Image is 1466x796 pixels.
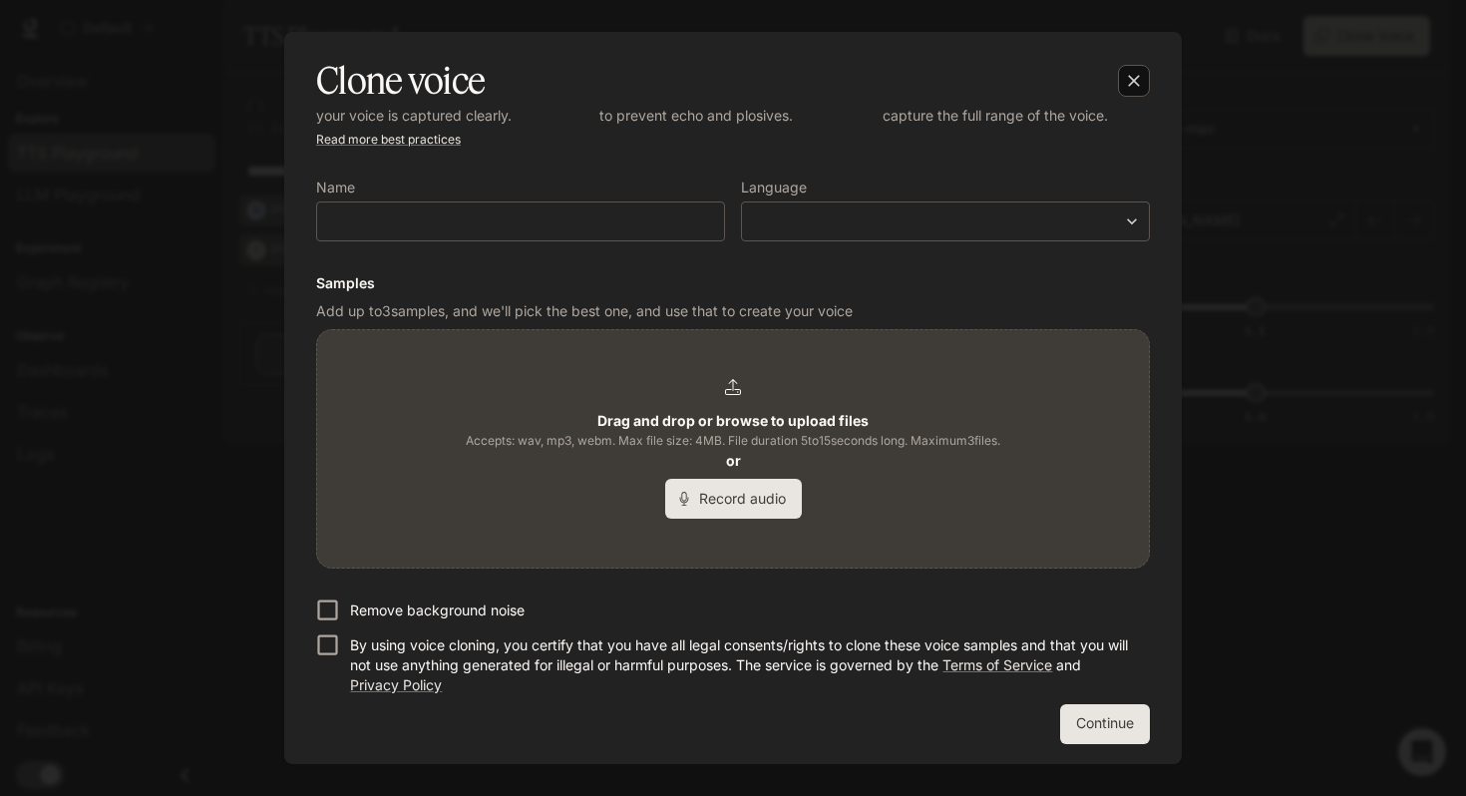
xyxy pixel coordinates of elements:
span: Accepts: wav, mp3, webm. Max file size: 4MB. File duration 5 to 15 seconds long. Maximum 3 files. [466,431,1000,451]
button: Record audio [665,479,802,519]
a: Read more best practices [316,132,461,147]
p: Speak with a variety of emotions to capture the full range of the voice. [883,86,1150,126]
a: Terms of Service [942,656,1052,673]
div: ​ [742,211,1149,231]
p: Add up to 3 samples, and we'll pick the best one, and use that to create your voice [316,301,1150,321]
b: or [726,452,741,469]
p: Keep a reasonable distance from the mic to prevent echo and plosives. [599,86,867,126]
p: Language [741,181,807,195]
p: Remove background noise [350,600,525,620]
button: Continue [1060,704,1150,744]
p: Minimize background noise to ensure your voice is captured clearly. [316,86,583,126]
p: By using voice cloning, you certify that you have all legal consents/rights to clone these voice ... [350,635,1134,695]
b: Drag and drop or browse to upload files [597,412,869,429]
h6: Samples [316,273,1150,293]
p: Name [316,181,355,195]
h5: Clone voice [316,56,485,106]
a: Privacy Policy [350,676,442,693]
